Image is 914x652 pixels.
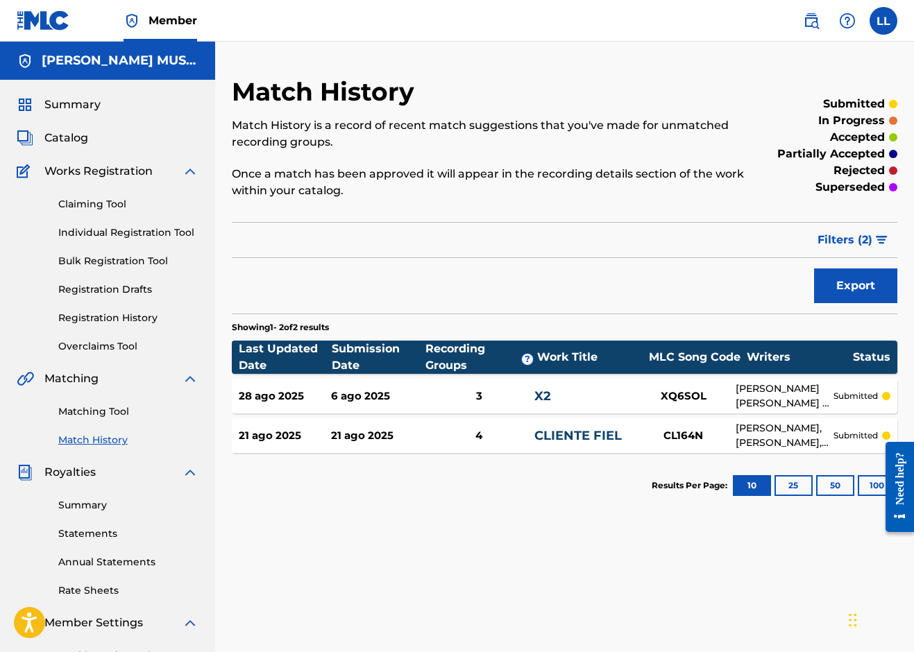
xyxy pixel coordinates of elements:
span: Member Settings [44,615,143,631]
img: help [839,12,856,29]
p: submitted [833,390,878,402]
img: expand [182,615,198,631]
img: Accounts [17,53,33,69]
div: [PERSON_NAME], [PERSON_NAME], [PERSON_NAME], [PERSON_NAME], [PERSON_NAME], [PERSON_NAME] [PERSON_... [736,421,833,450]
div: Arrastrar [849,599,857,641]
div: Recording Groups [425,341,537,374]
img: filter [876,236,888,244]
div: CL164N [632,428,736,444]
p: superseded [815,179,885,196]
a: Public Search [797,7,825,35]
a: Overclaims Tool [58,339,198,354]
a: Annual Statements [58,555,198,569]
div: 6 ago 2025 [331,388,423,404]
div: 21 ago 2025 [239,428,331,444]
img: expand [182,163,198,180]
div: Work Title [537,349,643,366]
div: User Menu [870,7,897,35]
div: Help [833,7,861,35]
p: submitted [833,429,878,442]
div: Widget de chat [845,585,914,652]
div: MLC Song Code [643,349,747,366]
button: 25 [775,475,813,496]
div: 21 ago 2025 [331,428,423,444]
a: Match History [58,433,198,447]
p: submitted [823,96,885,112]
p: Match History is a record of recent match suggestions that you've made for unmatched recording gr... [232,117,744,151]
p: in progress [818,112,885,129]
button: Export [814,268,897,303]
img: Summary [17,96,33,113]
span: Royalties [44,464,96,481]
p: rejected [833,162,885,179]
img: Royalties [17,464,33,481]
a: Statements [58,526,198,541]
a: Rate Sheets [58,583,198,598]
span: Filters ( 2 ) [818,232,872,248]
h5: LEONARDO LOPEZ SANTIAGO MUSIC [42,53,198,69]
img: expand [182,370,198,387]
a: CLIENTE FIEL [534,428,622,443]
img: search [803,12,820,29]
div: Writers [747,349,853,366]
a: Summary [58,498,198,513]
iframe: Resource Center [875,430,914,544]
img: Catalog [17,130,33,146]
div: 4 [423,428,534,444]
iframe: Chat Widget [845,585,914,652]
span: ? [522,354,533,365]
a: Registration Drafts [58,282,198,297]
p: Showing 1 - 2 of 2 results [232,321,329,334]
span: Catalog [44,130,88,146]
div: Last Updated Date [239,341,332,374]
div: XQ6SOL [632,388,736,404]
span: Member [149,12,197,28]
a: Individual Registration Tool [58,225,198,240]
a: X2 [534,388,551,404]
a: Claiming Tool [58,197,198,212]
span: Works Registration [44,163,153,180]
a: CatalogCatalog [17,130,88,146]
a: Matching Tool [58,404,198,419]
a: Registration History [58,311,198,325]
img: Matching [17,370,34,387]
div: 28 ago 2025 [239,388,331,404]
span: Summary [44,96,101,113]
button: 100 [858,475,896,496]
button: Filters (2) [809,223,897,257]
button: 50 [816,475,854,496]
p: accepted [830,129,885,146]
button: 10 [733,475,771,496]
span: Matching [44,370,99,387]
div: Status [853,349,890,366]
a: Bulk Registration Tool [58,254,198,268]
img: Top Rightsholder [124,12,140,29]
div: Submission Date [332,341,425,374]
div: [PERSON_NAME] [PERSON_NAME] L [PERSON_NAME], [PERSON_NAME], [PERSON_NAME], [PERSON_NAME] [PERSON_... [736,381,833,411]
div: 3 [423,388,534,404]
p: partially accepted [777,146,885,162]
img: Works Registration [17,163,35,180]
p: Results Per Page: [652,479,731,492]
a: SummarySummary [17,96,101,113]
p: Once a match has been approved it will appear in the recording details section of the work within... [232,166,744,199]
h2: Match History [232,76,421,108]
img: expand [182,464,198,481]
img: MLC Logo [17,10,70,31]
